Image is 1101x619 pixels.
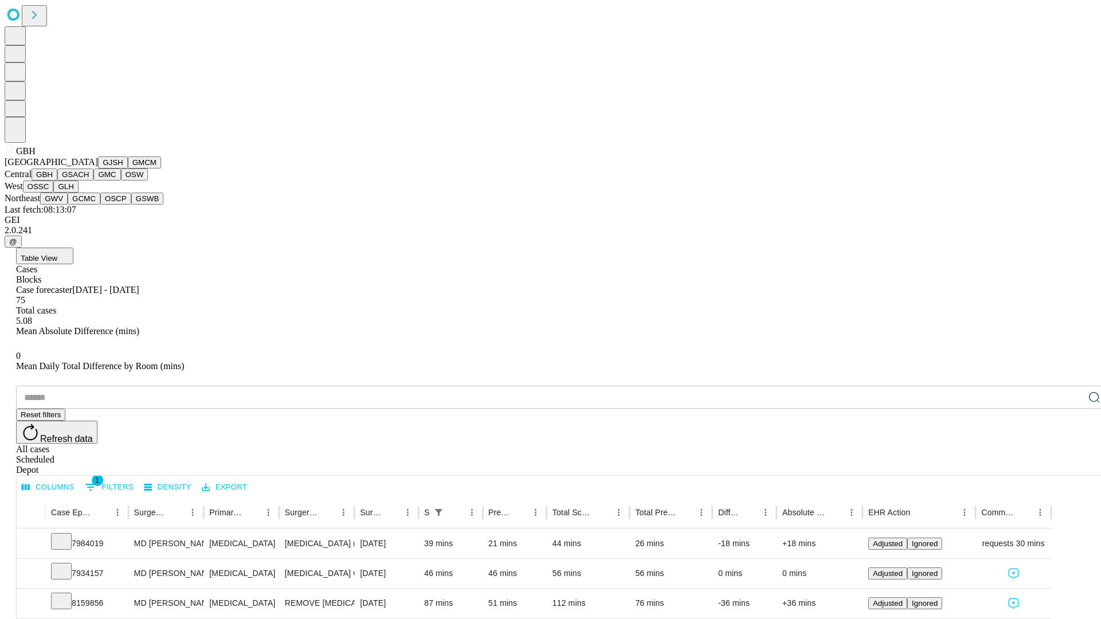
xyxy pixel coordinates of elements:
[5,181,23,191] span: West
[16,146,36,156] span: GBH
[844,504,860,520] button: Menu
[912,569,938,578] span: Ignored
[400,504,416,520] button: Menu
[512,504,528,520] button: Sort
[360,559,413,588] div: [DATE]
[635,559,707,588] div: 56 mins
[121,169,149,181] button: OSW
[956,504,973,520] button: Menu
[57,169,93,181] button: GSACH
[868,597,907,609] button: Adjusted
[489,529,541,558] div: 21 mins
[51,529,123,558] div: 7984019
[611,504,627,520] button: Menu
[16,351,21,361] span: 0
[51,508,92,517] div: Case Epic Id
[319,504,335,520] button: Sort
[873,599,903,608] span: Adjusted
[185,504,201,520] button: Menu
[718,589,771,618] div: -36 mins
[134,529,198,558] div: MD [PERSON_NAME]
[782,508,826,517] div: Absolute Difference
[9,237,17,246] span: @
[868,567,907,579] button: Adjusted
[92,475,103,486] span: 1
[285,589,349,618] div: REMOVE [MEDICAL_DATA] UPPER ARM SUBCUTANEOUS
[260,504,276,520] button: Menu
[741,504,758,520] button: Sort
[782,559,857,588] div: 0 mins
[873,539,903,548] span: Adjusted
[110,504,126,520] button: Menu
[552,508,594,517] div: Total Scheduled Duration
[360,589,413,618] div: [DATE]
[718,508,740,517] div: Difference
[285,559,349,588] div: [MEDICAL_DATA] CA SCRN NOT HI RSK
[134,508,167,517] div: Surgeon Name
[424,589,477,618] div: 87 mins
[360,529,413,558] div: [DATE]
[209,529,273,558] div: [MEDICAL_DATA]
[5,205,76,214] span: Last fetch: 08:13:07
[100,193,131,205] button: OSCP
[552,559,624,588] div: 56 mins
[169,504,185,520] button: Sort
[68,193,100,205] button: GCMC
[982,529,1045,558] span: requests 30 mins
[5,193,40,203] span: Northeast
[23,181,54,193] button: OSSC
[32,169,57,181] button: GBH
[868,538,907,550] button: Adjusted
[981,508,1014,517] div: Comments
[209,508,243,517] div: Primary Service
[907,567,942,579] button: Ignored
[384,504,400,520] button: Sort
[5,236,22,248] button: @
[912,539,938,548] span: Ignored
[528,504,544,520] button: Menu
[53,181,78,193] button: GLH
[16,421,97,444] button: Refresh data
[677,504,693,520] button: Sort
[911,504,927,520] button: Sort
[128,156,161,169] button: GMCM
[93,504,110,520] button: Sort
[5,225,1096,236] div: 2.0.241
[209,589,273,618] div: [MEDICAL_DATA]
[489,559,541,588] div: 46 mins
[868,508,910,517] div: EHR Action
[782,529,857,558] div: +18 mins
[131,193,164,205] button: GSWB
[907,597,942,609] button: Ignored
[93,169,120,181] button: GMC
[873,569,903,578] span: Adjusted
[5,215,1096,225] div: GEI
[16,316,32,326] span: 5.08
[431,504,447,520] div: 1 active filter
[782,589,857,618] div: +36 mins
[981,529,1045,558] div: requests 30 mins
[907,538,942,550] button: Ignored
[51,559,123,588] div: 7934157
[285,508,318,517] div: Surgery Name
[40,434,93,444] span: Refresh data
[758,504,774,520] button: Menu
[40,193,68,205] button: GWV
[51,589,123,618] div: 8159856
[199,479,250,496] button: Export
[19,479,77,496] button: Select columns
[285,529,349,558] div: [MEDICAL_DATA] (EGD), FLEXIBLE, TRANSORAL, DIAGNOSTIC
[1016,504,1032,520] button: Sort
[489,508,511,517] div: Predicted In Room Duration
[595,504,611,520] button: Sort
[72,285,139,295] span: [DATE] - [DATE]
[244,504,260,520] button: Sort
[448,504,464,520] button: Sort
[912,599,938,608] span: Ignored
[464,504,480,520] button: Menu
[431,504,447,520] button: Show filters
[5,169,32,179] span: Central
[552,589,624,618] div: 112 mins
[16,409,65,421] button: Reset filters
[16,248,73,264] button: Table View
